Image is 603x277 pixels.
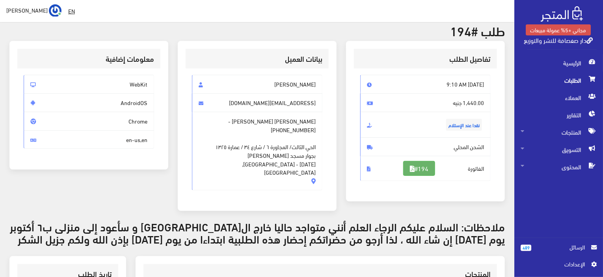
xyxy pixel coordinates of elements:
span: الحي الثالث/ المجاورة ٦ / شارع ٣٤ / عمارة ١٣٢٥ بجوار مسجد [PERSON_NAME] [DATE] - [GEOGRAPHIC_DATA... [199,134,316,177]
span: [EMAIL_ADDRESS][DOMAIN_NAME] [192,93,322,112]
span: الطلبات [521,72,597,89]
span: [PERSON_NAME] [PERSON_NAME] - [192,112,322,190]
a: المحتوى [514,158,603,175]
span: [PHONE_NUMBER] [271,126,316,134]
u: EN [68,6,75,16]
span: الفاتورة [360,156,491,181]
span: Chrome [24,112,154,131]
a: اﻹعدادات [521,260,597,272]
a: المنتجات [514,124,603,141]
a: 489 الرسائل [521,243,597,260]
span: 1,440.00 جنيه [360,93,491,112]
span: [PERSON_NAME] [6,5,48,15]
span: WebKit [24,75,154,94]
span: الرئيسية [521,54,597,72]
span: الشحن المحلي [360,137,491,156]
a: EN [65,4,78,18]
span: [PERSON_NAME] [192,75,322,94]
img: . [541,6,583,22]
span: المحتوى [521,158,597,175]
a: #194 [403,161,435,176]
img: ... [49,4,61,17]
a: ... [PERSON_NAME] [6,4,61,17]
a: العملاء [514,89,603,106]
a: مجاني +5% عمولة مبيعات [526,24,591,35]
span: AndroidOS [24,93,154,112]
h3: ملاحظات: السلام عليكم الرجاء العلم أنني متواجد حاليا خارج ال[GEOGRAPHIC_DATA] و سأعود إلى منزلى ب... [9,220,505,245]
span: التسويق [521,141,597,158]
span: 489 [521,245,531,251]
a: الطلبات [514,72,603,89]
a: التقارير [514,106,603,124]
span: نقدا عند الإستلام [446,119,482,131]
span: [DATE] 9:10 AM [360,75,491,94]
a: الرئيسية [514,54,603,72]
span: العملاء [521,89,597,106]
h3: بيانات العميل [192,55,322,63]
span: en-us,en [24,130,154,149]
span: الرسائل [538,243,585,251]
span: اﻹعدادات [527,260,584,268]
a: دار صفصافة للنشر والتوزيع [524,34,593,46]
h2: طلب #194 [9,24,505,37]
span: التقارير [521,106,597,124]
span: المنتجات [521,124,597,141]
h3: معلومات إضافية [24,55,154,63]
h3: تفاصيل الطلب [360,55,491,63]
